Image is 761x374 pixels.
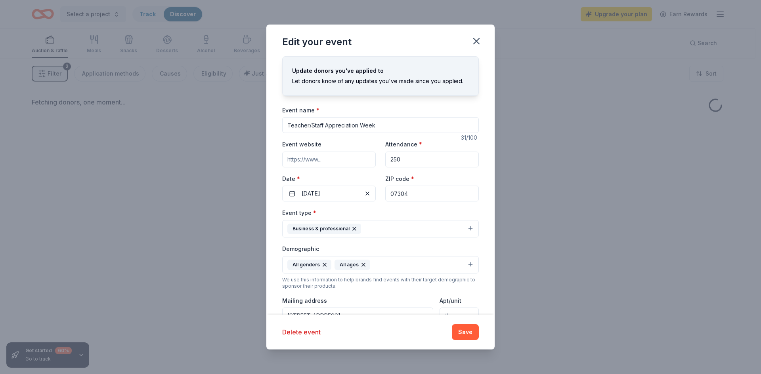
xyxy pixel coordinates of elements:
button: Delete event [282,327,321,337]
label: Attendance [385,140,422,148]
label: Demographic [282,245,319,253]
input: 12345 (U.S. only) [385,186,479,201]
input: 20 [385,152,479,167]
input: Spring Fundraiser [282,117,479,133]
div: Let donors know of any updates you've made since you applied. [292,76,469,86]
div: We use this information to help brands find events with their target demographic to sponsor their... [282,277,479,289]
label: Apt/unit [440,297,461,305]
div: Business & professional [287,224,361,234]
label: Date [282,175,376,183]
div: Update donors you've applied to [292,66,469,76]
label: ZIP code [385,175,414,183]
div: All genders [287,260,331,270]
div: Edit your event [282,36,352,48]
div: 31 /100 [461,133,479,142]
label: Event type [282,209,316,217]
button: Business & professional [282,220,479,237]
button: Save [452,324,479,340]
input: Enter a US address [282,308,433,323]
label: Event website [282,140,321,148]
input: # [440,308,479,323]
button: All gendersAll ages [282,256,479,273]
div: All ages [335,260,370,270]
label: Event name [282,106,319,114]
label: Mailing address [282,297,327,305]
button: [DATE] [282,186,376,201]
input: https://www... [282,152,376,167]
